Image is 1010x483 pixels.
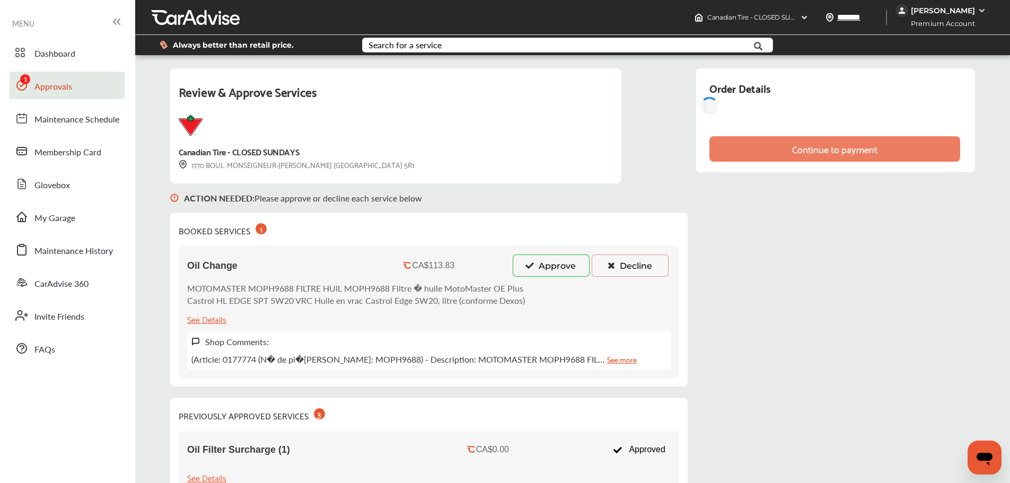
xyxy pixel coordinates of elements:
div: 3 [314,408,325,419]
span: My Garage [34,212,75,225]
p: (Article: 0177774 (N� de pi�[PERSON_NAME]: MOPH9688) - Description: MOTOMASTER MOPH9688 FIL… [191,353,637,365]
div: 1 [256,223,267,234]
img: dollor_label_vector.a70140d1.svg [160,40,168,49]
a: Maintenance Schedule [10,104,125,132]
span: Membership Card [34,146,101,160]
img: header-home-logo.8d720a4f.svg [695,13,703,22]
div: Continue to payment [792,144,877,154]
img: location_vector.a44bc228.svg [825,13,834,22]
span: Maintenance Schedule [34,113,119,127]
span: MENU [12,19,34,28]
p: Please approve or decline each service below [184,192,422,204]
label: Shop Comments: [205,336,269,348]
iframe: Button to launch messaging window [968,441,1002,475]
a: Invite Friends [10,302,125,329]
a: CarAdvise 360 [10,269,125,296]
div: CA$0.00 [476,445,509,454]
span: Dashboard [34,47,75,61]
span: Oil Change [187,260,238,271]
img: header-down-arrow.9dd2ce7d.svg [800,13,809,22]
div: BOOKED SERVICES [179,221,267,238]
div: PREVIOUSLY APPROVED SERVICES [179,406,325,423]
div: Canadian Tire - CLOSED SUNDAYS [179,144,299,159]
div: See Details [187,312,226,326]
img: jVpblrzwTbfkPYzPPzSLxeg0AAAAASUVORK5CYII= [895,4,908,17]
a: Glovebox [10,170,125,198]
span: CarAdvise 360 [34,277,89,291]
span: Maintenance History [34,244,113,258]
div: [PERSON_NAME] [911,6,975,15]
img: svg+xml;base64,PHN2ZyB3aWR0aD0iMTYiIGhlaWdodD0iMTciIHZpZXdCb3g9IjAgMCAxNiAxNyIgZmlsbD0ibm9uZSIgeG... [191,337,200,346]
div: Order Details [709,79,770,97]
a: FAQs [10,335,125,362]
div: Review & Approve Services [179,81,613,115]
a: Approvals [10,72,125,99]
span: Glovebox [34,179,70,192]
div: Approved [608,440,671,460]
p: MOTOMASTER MOPH9688 FILTRE HUIL MOPH9688 Filtre � huile MotoMaster OE Plus [187,282,525,294]
img: svg+xml;base64,PHN2ZyB3aWR0aD0iMTYiIGhlaWdodD0iMTciIHZpZXdCb3g9IjAgMCAxNiAxNyIgZmlsbD0ibm9uZSIgeG... [170,183,179,213]
span: Oil Filter Surcharge (1) [187,444,290,455]
img: svg+xml;base64,PHN2ZyB3aWR0aD0iMTYiIGhlaWdodD0iMTciIHZpZXdCb3g9IjAgMCAxNiAxNyIgZmlsbD0ibm9uZSIgeG... [179,160,187,169]
img: logo-canadian-tire.png [179,115,203,136]
div: Search for a service [368,41,442,49]
a: Membership Card [10,137,125,165]
button: Approve [513,254,590,277]
img: WGsFRI8htEPBVLJbROoPRyZpYNWhNONpIPPETTm6eUC0GeLEiAAAAAElFTkSuQmCC [978,6,986,15]
a: Maintenance History [10,236,125,264]
span: Premium Account [897,18,983,29]
a: My Garage [10,203,125,231]
button: Decline [592,254,669,277]
span: Invite Friends [34,310,84,324]
span: FAQs [34,343,55,357]
img: header-divider.bc55588e.svg [886,10,887,25]
div: 1770 BOUL. MONSEIGNEUR-[PERSON_NAME] [GEOGRAPHIC_DATA] 5R1 [179,159,414,171]
b: ACTION NEEDED : [184,192,254,204]
span: Always better than retail price. [173,41,294,49]
span: Approvals [34,80,72,94]
a: See more [607,353,637,365]
p: Castrol HL EDGE SPT 5W20 VRC Huile en vrac Castrol Edge 5W20, litre (conforme Dexos) [187,294,525,306]
div: CA$113.83 [412,261,454,270]
a: Dashboard [10,39,125,66]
